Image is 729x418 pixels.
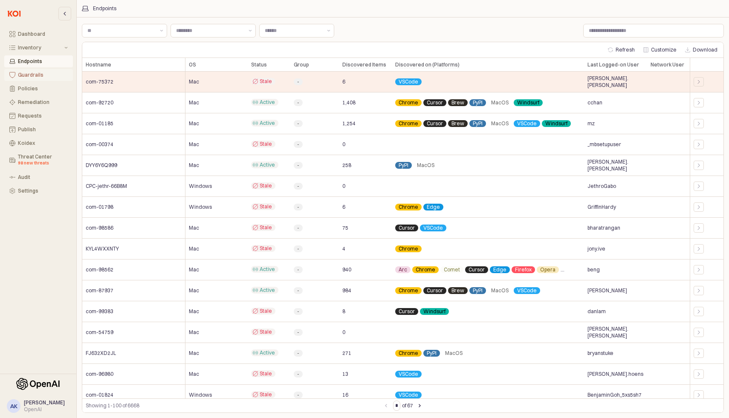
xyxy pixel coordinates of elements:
[4,42,73,54] button: Inventory
[640,45,680,55] button: Customize
[4,171,73,183] button: Audit
[297,204,299,210] span: -
[393,401,400,410] input: Page
[18,188,68,194] div: Settings
[342,308,345,315] span: 8
[18,72,68,78] div: Guardrails
[260,224,272,231] span: Stale
[399,204,418,210] span: Chrome
[342,120,356,127] span: 1,254
[399,266,407,273] span: Arc
[587,159,644,172] span: [PERSON_NAME].[PERSON_NAME]
[587,392,642,398] span: BenjaminGoh_5xs5sh7
[82,398,723,412] div: Table toolbar
[189,61,196,68] span: OS
[402,401,413,410] label: of 67
[297,266,299,273] span: -
[4,185,73,197] button: Settings
[399,392,418,398] span: VSCode
[564,266,574,273] span: PyPI
[260,308,272,314] span: Stale
[587,308,606,315] span: danlam
[86,78,113,85] span: com-75372
[342,266,351,273] span: 940
[399,225,415,231] span: Cursor
[469,266,485,273] span: Cursor
[399,162,408,169] span: PyPI
[342,225,348,231] span: 75
[587,204,616,210] span: GriffinHardy
[93,6,116,12] div: Endpoints
[342,350,351,357] span: 271
[260,99,275,106] span: Active
[260,370,272,377] span: Stale
[18,86,68,92] div: Policies
[4,96,73,108] button: Remediation
[297,287,299,294] span: -
[587,99,602,106] span: cchan
[18,45,63,51] div: Inventory
[7,399,20,413] button: AK
[189,141,199,148] span: Mac
[587,120,595,127] span: mz
[587,75,644,89] span: [PERSON_NAME].[PERSON_NAME]
[189,371,199,378] span: Mac
[189,183,212,190] span: Windows
[491,99,509,106] span: MacOS
[297,162,299,169] span: -
[86,371,113,378] span: com-96980
[445,350,463,357] span: MacOS
[473,287,483,294] span: PyPI
[342,392,348,398] span: 16
[4,28,73,40] button: Dashboard
[189,99,199,106] span: Mac
[399,287,418,294] span: Chrome
[86,61,111,68] span: Hostname
[86,225,113,231] span: com-98586
[587,350,613,357] span: bryanstuke
[86,204,113,210] span: com-01798
[260,329,272,335] span: Stale
[297,392,299,398] span: -
[189,245,199,252] span: Mac
[86,162,117,169] span: DYY6Y6Q999
[423,225,443,231] span: VSCode
[651,61,684,68] span: Network User
[342,162,351,169] span: 258
[297,308,299,315] span: -
[4,83,73,95] button: Policies
[260,391,272,398] span: Stale
[297,183,299,190] span: -
[297,371,299,378] span: -
[587,61,639,68] span: Last Logged-on User
[189,78,199,85] span: Mac
[399,371,418,378] span: VSCode
[682,45,721,55] button: Download
[342,61,386,68] span: Discovered Items
[4,137,73,149] button: Koidex
[342,329,345,336] span: 0
[297,99,299,106] span: -
[86,266,113,273] span: com-98562
[342,204,345,210] span: 6
[515,266,532,273] span: Firefox
[297,225,299,231] span: -
[423,308,445,315] span: Windsurf
[18,174,68,180] div: Audit
[86,183,127,190] span: CPC-jethr-66B8M
[189,392,212,398] span: Windows
[86,287,113,294] span: com-87937
[18,127,68,133] div: Publish
[260,161,275,168] span: Active
[399,350,418,357] span: Chrome
[342,141,345,148] span: 0
[18,58,68,64] div: Endpoints
[605,45,638,55] button: Refresh
[18,113,68,119] div: Requests
[587,183,616,190] span: JethroGabo
[260,141,272,147] span: Stale
[297,350,299,357] span: -
[587,326,644,339] span: [PERSON_NAME].[PERSON_NAME]
[473,99,483,106] span: PyPI
[86,99,113,106] span: com-92720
